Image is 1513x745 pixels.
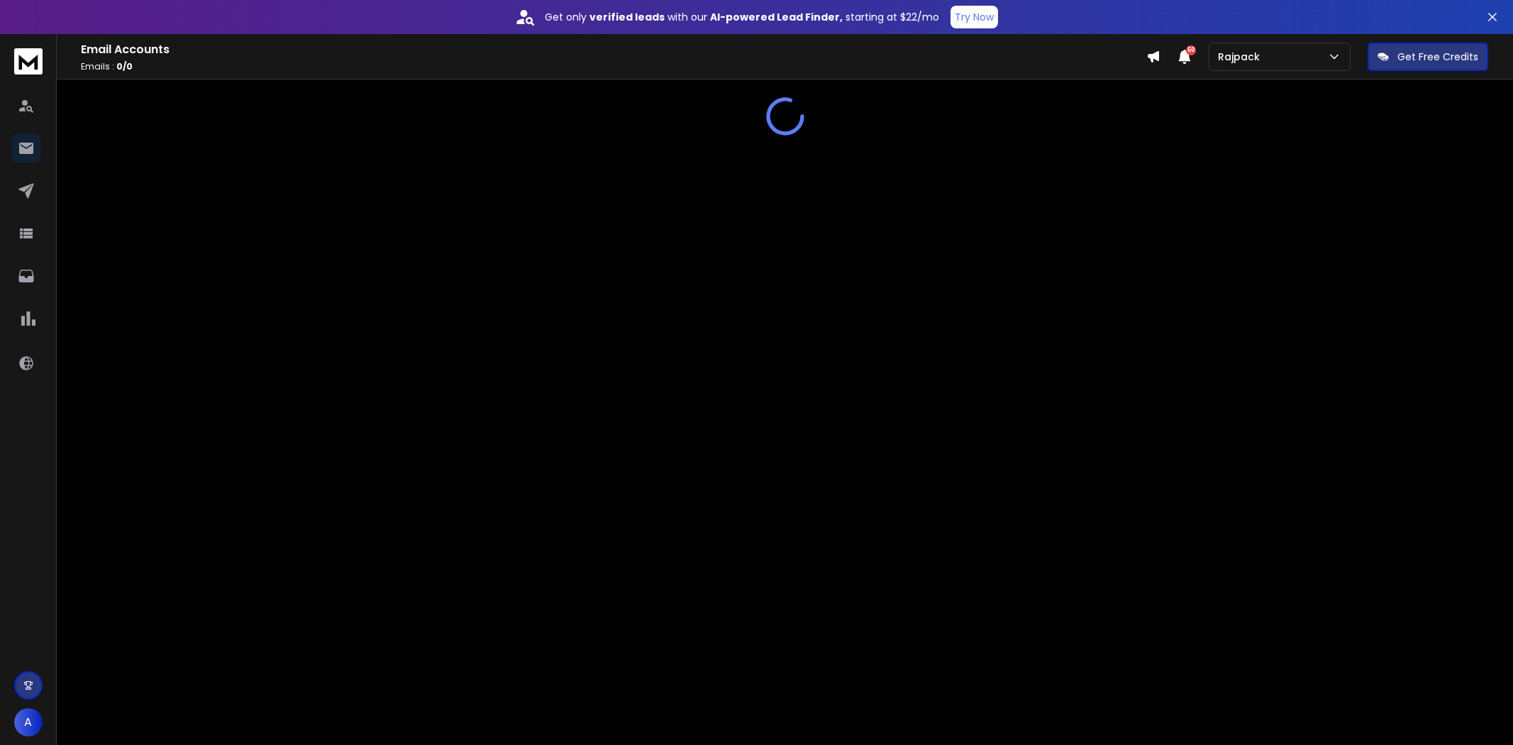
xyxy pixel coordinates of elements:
[81,61,1146,72] p: Emails :
[116,60,133,72] span: 0 / 0
[81,41,1146,58] h1: Email Accounts
[14,708,43,736] button: A
[589,10,665,24] strong: verified leads
[1218,50,1265,64] p: Rajpack
[1186,45,1196,55] span: 50
[710,10,843,24] strong: AI-powered Lead Finder,
[951,6,998,28] button: Try Now
[1368,43,1488,71] button: Get Free Credits
[14,48,43,74] img: logo
[545,10,939,24] p: Get only with our starting at $22/mo
[955,10,994,24] p: Try Now
[1397,50,1478,64] p: Get Free Credits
